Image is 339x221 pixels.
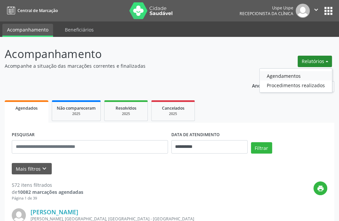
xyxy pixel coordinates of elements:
button: apps [323,5,334,17]
span: Cancelados [162,105,184,111]
a: Central de Marcação [5,5,58,16]
a: [PERSON_NAME] [31,208,78,216]
a: Beneficiários [60,24,98,36]
img: img [296,4,310,18]
label: DATA DE ATENDIMENTO [171,130,220,140]
button: print [313,181,327,195]
span: Agendados [15,105,38,111]
i: print [317,185,324,192]
div: de [12,188,83,196]
span: Não compareceram [57,105,96,111]
span: Central de Marcação [17,8,58,13]
button: Mais filtroskeyboard_arrow_down [12,163,52,175]
label: PESQUISAR [12,130,35,140]
p: Acompanhamento [5,46,236,62]
strong: 10082 marcações agendadas [17,189,83,195]
span: Recepcionista da clínica [240,11,293,16]
i:  [312,6,320,13]
div: Página 1 de 39 [12,196,83,201]
div: 2025 [109,111,143,116]
p: Acompanhe a situação das marcações correntes e finalizadas [5,62,236,69]
a: Agendamentos [260,71,332,80]
div: 2025 [57,111,96,116]
div: 2025 [156,111,190,116]
i: keyboard_arrow_down [41,165,48,172]
div: Uspe Uspe [240,5,293,11]
div: 572 itens filtrados [12,181,83,188]
a: Procedimentos realizados [260,80,332,90]
p: Ano de acompanhamento [252,81,311,90]
ul: Relatórios [259,68,332,93]
button: Filtrar [251,142,272,154]
button:  [310,4,323,18]
span: Resolvidos [116,105,136,111]
a: Acompanhamento [2,24,53,37]
button: Relatórios [298,56,332,67]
